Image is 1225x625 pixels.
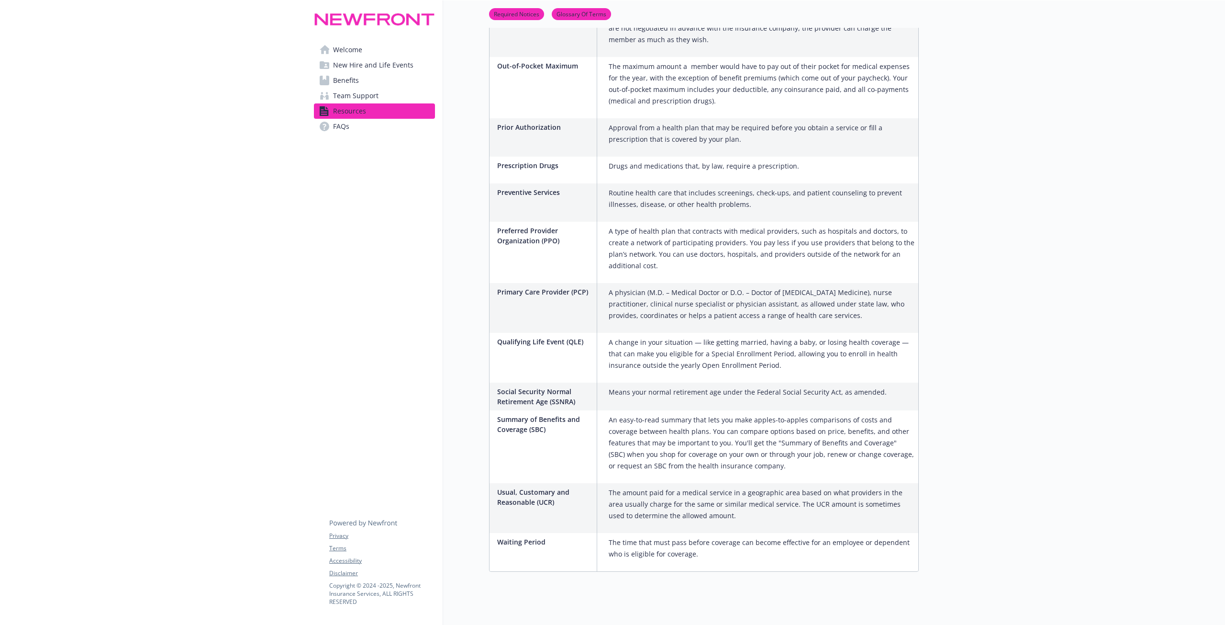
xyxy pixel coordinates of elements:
a: Team Support [314,88,435,103]
p: A change in your situation — like getting married, having a baby, or losing health coverage — tha... [609,337,914,371]
span: Benefits [333,73,359,88]
p: Preferred Provider Organization (PPO) [497,226,593,246]
span: FAQs [333,119,349,134]
p: Approval from a health plan that may be required before you obtain a service or fill a prescripti... [609,122,914,145]
span: Resources [333,103,366,119]
a: Privacy [329,532,434,540]
span: New Hire and Life Events [333,57,413,73]
a: Disclaimer [329,569,434,578]
p: An easy-to-read summary that lets you make apples-to-apples comparisons of costs and coverage bet... [609,414,914,472]
span: Welcome [333,42,362,57]
p: Usual, Customary and Reasonable (UCR) [497,487,593,507]
a: Welcome [314,42,435,57]
p: Copyright © 2024 - 2025 , Newfront Insurance Services, ALL RIGHTS RESERVED [329,581,434,606]
p: A type of health plan that contracts with medical providers, such as hospitals and doctors, to cr... [609,226,914,272]
p: The amount paid for a medical service in a geographic area based on what providers in the area us... [609,487,914,522]
p: Prescription Drugs [497,160,593,170]
p: Means your normal retirement age under the Federal Social Security Act, as amended. [609,386,887,398]
p: Routine health care that includes screenings, check-ups, and patient counseling to prevent illnes... [609,187,914,210]
p: A physician (M.D. – Medical Doctor or D.O. – Doctor of [MEDICAL_DATA] Medicine), nurse practition... [609,287,914,321]
a: Accessibility [329,557,434,565]
p: Out-of-Pocket Maximum [497,61,593,71]
a: Glossary Of Terms [552,9,611,18]
p: Drugs and medications that, by law, require a prescription. [609,160,799,172]
a: Terms [329,544,434,553]
a: Benefits [314,73,435,88]
span: Team Support [333,88,379,103]
p: Primary Care Provider (PCP) [497,287,593,297]
p: The time that must pass before coverage can become effective for an employee or dependent who is ... [609,537,914,560]
a: Required Notices [489,9,544,18]
p: Social Security Normal Retirement Age (SSNRA) [497,386,593,407]
a: New Hire and Life Events [314,57,435,73]
p: Preventive Services [497,187,593,197]
p: The maximum amount a member would have to pay out of their pocket for medical expenses for the ye... [609,61,914,107]
p: Prior Authorization [497,122,593,132]
a: FAQs [314,119,435,134]
p: Qualifying Life Event (QLE) [497,337,593,347]
a: Resources [314,103,435,119]
p: Waiting Period [497,537,593,547]
p: Summary of Benefits and Coverage (SBC) [497,414,593,434]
